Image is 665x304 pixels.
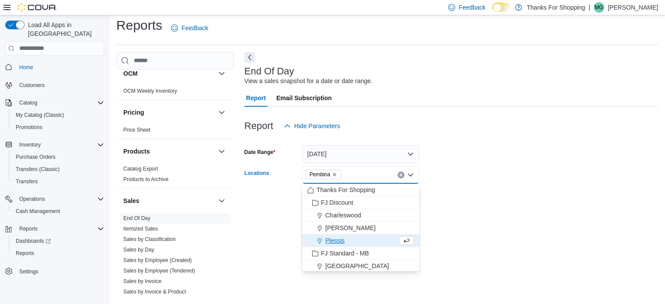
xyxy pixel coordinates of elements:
[16,238,51,245] span: Dashboards
[9,151,108,163] button: Purchase Orders
[16,80,104,91] span: Customers
[116,164,234,188] div: Products
[216,68,227,79] button: OCM
[123,215,150,221] a: End Of Day
[244,52,255,63] button: Next
[244,170,269,177] label: Locations
[167,19,212,37] a: Feedback
[16,140,44,150] button: Inventory
[2,61,108,73] button: Home
[123,69,215,78] button: OCM
[302,145,419,163] button: [DATE]
[459,3,485,12] span: Feedback
[2,97,108,109] button: Catalog
[302,260,419,273] button: [GEOGRAPHIC_DATA]
[16,250,34,257] span: Reports
[2,139,108,151] button: Inventory
[123,236,176,242] a: Sales by Classification
[12,164,63,175] a: Transfers (Classic)
[12,152,104,162] span: Purchase Orders
[17,3,57,12] img: Cova
[492,3,511,12] input: Dark Mode
[123,225,158,232] span: Itemized Sales
[12,110,68,120] a: My Catalog (Classic)
[325,236,345,245] span: Plessis
[310,170,330,179] span: Pembina
[302,247,419,260] button: FJ Standard - MB
[12,176,104,187] span: Transfers
[123,246,154,253] span: Sales by Day
[123,69,138,78] h3: OCM
[16,224,41,234] button: Reports
[123,236,176,243] span: Sales by Classification
[123,147,150,156] h3: Products
[19,268,38,275] span: Settings
[16,194,104,204] span: Operations
[302,196,419,209] button: FJ Discount
[123,226,158,232] a: Itemized Sales
[594,2,604,13] div: Mac Gillis
[19,64,33,71] span: Home
[9,247,108,259] button: Reports
[16,62,104,73] span: Home
[12,176,41,187] a: Transfers
[123,176,168,182] a: Products to Archive
[302,222,419,234] button: [PERSON_NAME]
[16,194,49,204] button: Operations
[321,198,353,207] span: FJ Discount
[16,80,48,91] a: Customers
[19,225,38,232] span: Reports
[123,166,158,172] a: Catalog Export
[332,172,337,177] button: Remove Pembina from selection in this group
[244,77,373,86] div: View a sales snapshot for a date or date range.
[244,66,294,77] h3: End Of Day
[9,121,108,133] button: Promotions
[276,89,332,107] span: Email Subscription
[16,62,37,73] a: Home
[16,98,41,108] button: Catalog
[123,176,168,183] span: Products to Archive
[244,149,275,156] label: Date Range
[12,122,46,133] a: Promotions
[5,57,104,301] nav: Complex example
[123,278,161,285] span: Sales by Invoice
[16,208,60,215] span: Cash Management
[16,266,104,276] span: Settings
[16,266,42,277] a: Settings
[19,99,37,106] span: Catalog
[325,211,361,220] span: Charleswood
[123,165,158,172] span: Catalog Export
[123,127,150,133] a: Price Sheet
[12,236,54,246] a: Dashboards
[2,223,108,235] button: Reports
[12,236,104,246] span: Dashboards
[9,235,108,247] a: Dashboards
[123,247,154,253] a: Sales by Day
[294,122,340,130] span: Hide Parameters
[16,178,38,185] span: Transfers
[2,193,108,205] button: Operations
[123,289,186,295] a: Sales by Invoice & Product
[16,98,104,108] span: Catalog
[306,170,341,179] span: Pembina
[317,185,375,194] span: Thanks For Shopping
[19,196,45,203] span: Operations
[12,248,38,259] a: Reports
[123,196,139,205] h3: Sales
[123,257,192,264] span: Sales by Employee (Created)
[280,117,344,135] button: Hide Parameters
[123,88,177,94] a: OCM Weekly Inventory
[16,224,104,234] span: Reports
[181,24,208,32] span: Feedback
[244,121,273,131] h3: Report
[16,112,64,119] span: My Catalog (Classic)
[216,146,227,157] button: Products
[216,196,227,206] button: Sales
[123,288,186,295] span: Sales by Invoice & Product
[2,79,108,91] button: Customers
[123,257,192,263] a: Sales by Employee (Created)
[397,171,404,178] button: Clear input
[595,2,603,13] span: MG
[325,262,389,270] span: [GEOGRAPHIC_DATA]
